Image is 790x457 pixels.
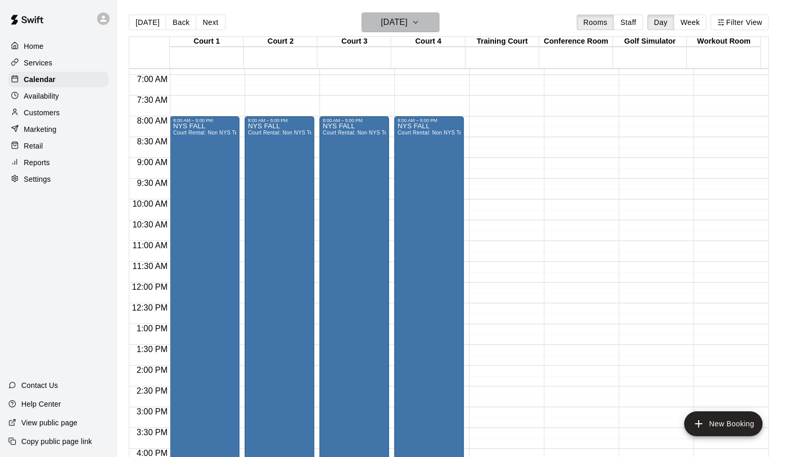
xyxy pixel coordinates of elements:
[647,15,674,30] button: Day
[248,130,320,136] span: Court Rental: Non NYS Team
[24,174,51,184] p: Settings
[170,37,244,47] div: Court 1
[317,37,391,47] div: Court 3
[711,15,769,30] button: Filter View
[8,55,109,71] a: Services
[687,37,760,47] div: Workout Room
[8,88,109,104] a: Availability
[24,74,56,85] p: Calendar
[173,130,245,136] span: Court Rental: Non NYS Team
[135,116,170,125] span: 8:00 AM
[539,37,613,47] div: Conference Room
[381,15,407,30] h6: [DATE]
[130,241,170,250] span: 11:00 AM
[323,130,395,136] span: Court Rental: Non NYS Team
[8,138,109,154] a: Retail
[135,158,170,167] span: 9:00 AM
[8,155,109,170] a: Reports
[135,75,170,84] span: 7:00 AM
[130,199,170,208] span: 10:00 AM
[134,345,170,354] span: 1:30 PM
[129,15,166,30] button: [DATE]
[465,37,539,47] div: Training Court
[24,41,44,51] p: Home
[8,72,109,87] a: Calendar
[8,171,109,187] a: Settings
[577,15,614,30] button: Rooms
[130,262,170,271] span: 11:30 AM
[135,179,170,187] span: 9:30 AM
[24,124,57,135] p: Marketing
[134,366,170,374] span: 2:00 PM
[684,411,762,436] button: add
[196,15,225,30] button: Next
[8,105,109,120] a: Customers
[24,157,50,168] p: Reports
[391,37,465,47] div: Court 4
[613,15,643,30] button: Staff
[248,118,311,123] div: 8:00 AM – 5:00 PM
[24,141,43,151] p: Retail
[21,399,61,409] p: Help Center
[166,15,196,30] button: Back
[24,107,60,118] p: Customers
[130,220,170,229] span: 10:30 AM
[129,303,170,312] span: 12:30 PM
[21,380,58,391] p: Contact Us
[361,12,439,32] button: [DATE]
[24,91,59,101] p: Availability
[134,386,170,395] span: 2:30 PM
[323,118,386,123] div: 8:00 AM – 5:00 PM
[8,122,109,137] a: Marketing
[173,118,236,123] div: 8:00 AM – 5:00 PM
[674,15,706,30] button: Week
[135,137,170,146] span: 8:30 AM
[134,428,170,437] span: 3:30 PM
[129,283,170,291] span: 12:00 PM
[135,96,170,104] span: 7:30 AM
[134,407,170,416] span: 3:00 PM
[21,418,77,428] p: View public page
[397,130,470,136] span: Court Rental: Non NYS Team
[8,38,109,54] a: Home
[21,436,92,447] p: Copy public page link
[244,37,317,47] div: Court 2
[397,118,461,123] div: 8:00 AM – 5:00 PM
[613,37,687,47] div: Golf Simulator
[24,58,52,68] p: Services
[134,324,170,333] span: 1:00 PM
